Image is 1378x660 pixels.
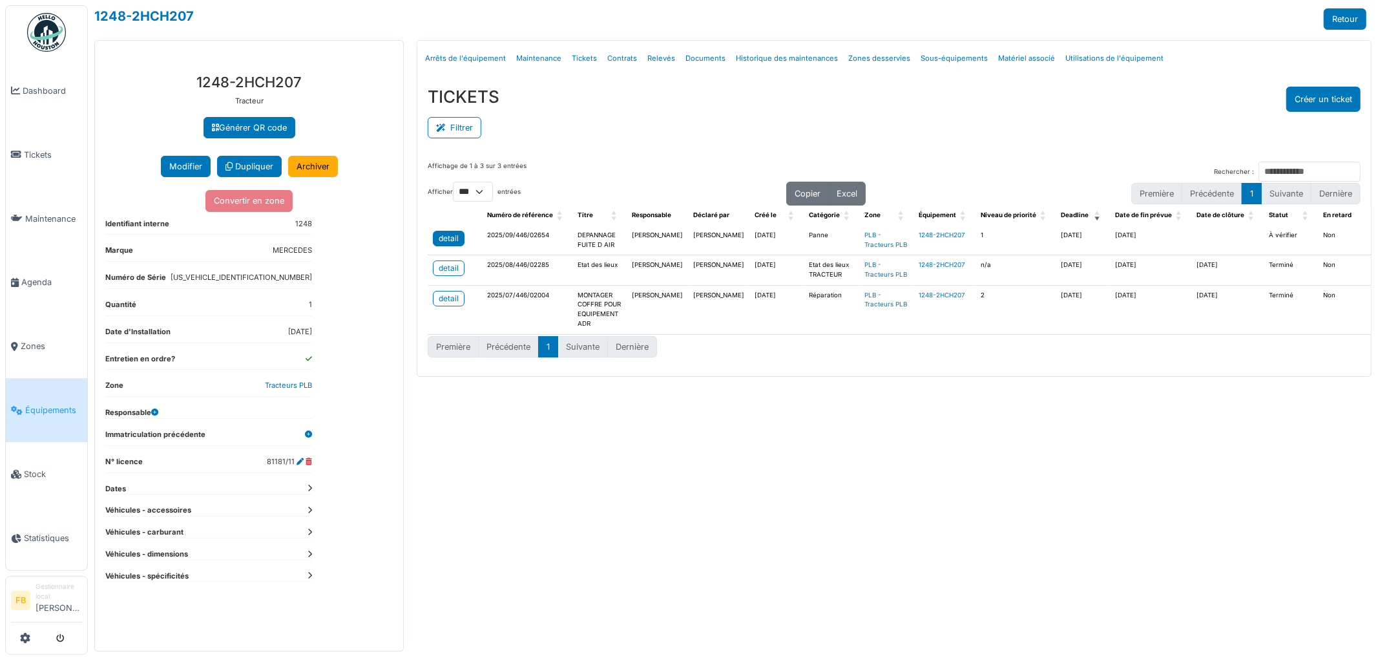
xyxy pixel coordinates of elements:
[538,336,558,357] button: 1
[731,43,843,74] a: Historique des maintenances
[428,117,481,138] button: Filtrer
[6,315,87,379] a: Zones
[428,336,657,357] nav: pagination
[453,182,493,202] select: Afficherentrées
[1056,226,1110,255] td: [DATE]
[843,43,915,74] a: Zones desservies
[627,285,688,334] td: [PERSON_NAME]
[755,211,777,218] span: Créé le
[611,206,619,226] span: Titre: Activate to sort
[105,456,143,473] dt: N° licence
[482,255,572,285] td: 2025/08/446/02285
[105,354,175,370] dt: Entretien en ordre?
[804,255,859,285] td: Etat des lieux TRACTEUR
[572,285,627,334] td: MONTAGER COFFRE POUR EQUIPEMENT ADR
[693,211,729,218] span: Déclaré par
[6,506,87,570] a: Statistiques
[976,255,1056,285] td: n/a
[828,182,866,206] button: Excel
[804,285,859,334] td: Réparation
[94,8,194,24] a: 1248-2HCH207
[1196,211,1244,218] span: Date de clôture
[428,87,499,107] h3: TICKETS
[105,407,158,418] dt: Responsable
[1056,255,1110,285] td: [DATE]
[795,189,820,198] span: Copier
[105,549,312,560] dt: Véhicules - dimensions
[627,226,688,255] td: [PERSON_NAME]
[844,206,851,226] span: Catégorie: Activate to sort
[105,74,393,90] h3: 1248-2HCH207
[1060,43,1169,74] a: Utilisations de l'équipement
[1269,211,1288,218] span: Statut
[837,189,857,198] span: Excel
[105,218,169,235] dt: Identifiant interne
[482,226,572,255] td: 2025/09/446/02654
[688,255,749,285] td: [PERSON_NAME]
[105,571,312,582] dt: Véhicules - spécificités
[25,404,82,416] span: Équipements
[273,245,312,256] dd: MERCEDES
[288,156,338,177] a: Archiver
[1242,183,1262,204] button: 1
[11,591,30,610] li: FB
[919,261,965,268] a: 1248-2HCH207
[439,293,459,304] div: detail
[1264,255,1318,285] td: Terminé
[6,442,87,506] a: Stock
[295,218,312,229] dd: 1248
[27,13,66,52] img: Badge_color-CXgf-gQk.svg
[627,255,688,285] td: [PERSON_NAME]
[976,226,1056,255] td: 1
[1323,211,1352,218] span: En retard
[1056,285,1110,334] td: [DATE]
[105,245,133,261] dt: Marque
[105,484,312,495] dt: Dates
[1176,206,1184,226] span: Date de fin prévue: Activate to sort
[864,292,907,308] a: PLB - Tracteurs PLB
[267,456,312,467] dd: 81181/11
[161,156,211,177] button: Modifier
[1248,206,1256,226] span: Date de clôture: Activate to sort
[915,43,993,74] a: Sous-équipements
[24,468,82,480] span: Stock
[6,59,87,123] a: Dashboard
[21,340,82,352] span: Zones
[105,299,136,315] dt: Quantité
[1318,255,1372,285] td: Non
[632,211,671,218] span: Responsable
[786,182,829,206] button: Copier
[511,43,567,74] a: Maintenance
[919,211,956,218] span: Équipement
[572,226,627,255] td: DEPANNAGE FUITE D AIR
[6,123,87,187] a: Tickets
[981,211,1036,218] span: Niveau de priorité
[567,43,602,74] a: Tickets
[1191,285,1264,334] td: [DATE]
[688,226,749,255] td: [PERSON_NAME]
[105,429,205,445] dt: Immatriculation précédente
[572,255,627,285] td: Etat des lieux
[919,231,965,239] a: 1248-2HCH207
[25,213,82,225] span: Maintenance
[864,231,907,248] a: PLB - Tracteurs PLB
[1110,255,1191,285] td: [DATE]
[557,206,565,226] span: Numéro de référence: Activate to sort
[36,582,82,602] div: Gestionnaire local
[105,505,312,516] dt: Véhicules - accessoires
[433,291,465,306] a: detail
[288,326,312,337] dd: [DATE]
[6,187,87,251] a: Maintenance
[749,255,804,285] td: [DATE]
[1191,255,1264,285] td: [DATE]
[1115,211,1172,218] span: Date de fin prévue
[1264,226,1318,255] td: À vérifier
[788,206,796,226] span: Créé le: Activate to sort
[428,162,527,182] div: Affichage de 1 à 3 sur 3 entrées
[1318,226,1372,255] td: Non
[749,285,804,334] td: [DATE]
[1110,285,1191,334] td: [DATE]
[428,182,521,202] label: Afficher entrées
[1110,226,1191,255] td: [DATE]
[105,272,166,288] dt: Numéro de Série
